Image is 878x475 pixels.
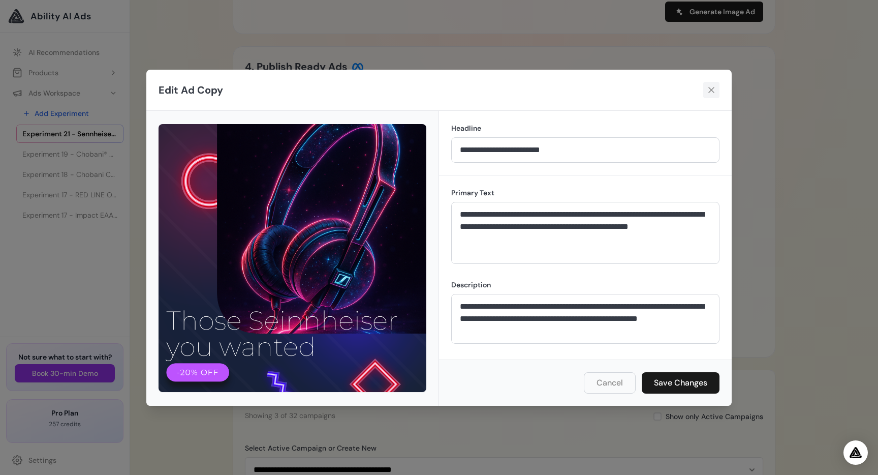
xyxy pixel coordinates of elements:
label: Headline [451,123,719,133]
img: Ad Media [159,124,426,392]
h2: Edit Ad Copy [159,83,223,97]
div: Open Intercom Messenger [843,440,868,465]
label: Description [451,280,719,290]
button: Cancel [584,372,636,394]
label: Primary Text [451,188,719,198]
button: Save Changes [642,372,719,394]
